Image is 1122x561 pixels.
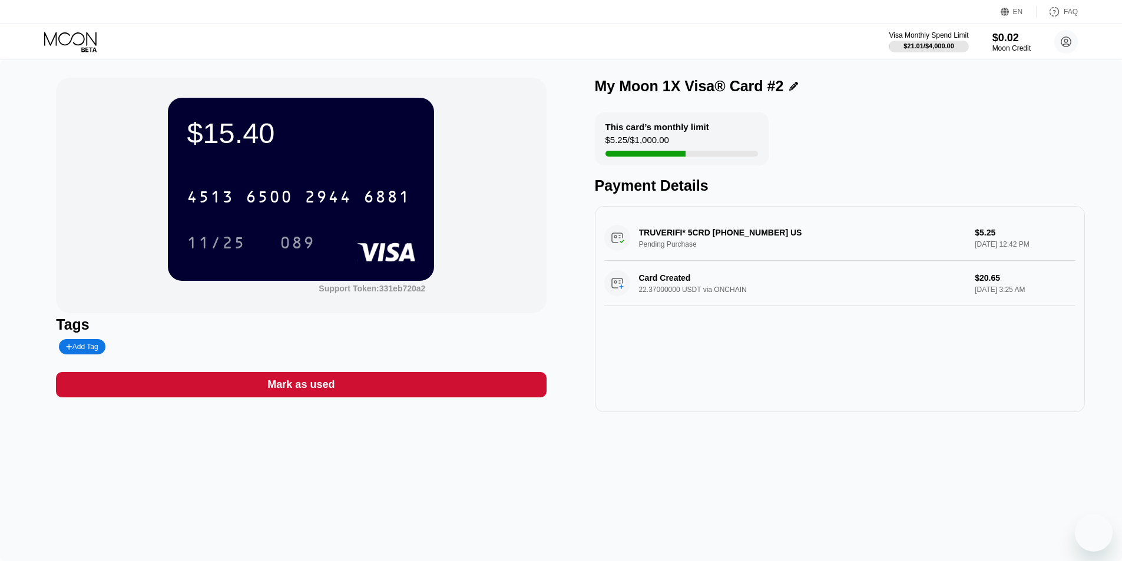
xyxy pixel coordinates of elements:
div: Add Tag [59,339,105,354]
div: $0.02 [992,32,1031,44]
div: Visa Monthly Spend Limit [889,31,968,39]
div: 6881 [363,189,411,208]
div: FAQ [1037,6,1078,18]
div: 089 [280,235,315,254]
div: This card’s monthly limit [605,122,709,132]
div: 089 [271,228,324,257]
div: My Moon 1X Visa® Card #2 [595,78,784,95]
div: $21.01 / $4,000.00 [903,42,954,49]
div: Support Token:331eb720a2 [319,284,425,293]
div: EN [1013,8,1023,16]
div: Mark as used [56,372,546,397]
div: 11/25 [178,228,254,257]
div: $0.02Moon Credit [992,32,1031,52]
div: FAQ [1064,8,1078,16]
div: 4513650029446881 [180,182,418,211]
div: 4513 [187,189,234,208]
div: Payment Details [595,177,1085,194]
div: Tags [56,316,546,333]
div: $15.40 [187,117,415,150]
div: Visa Monthly Spend Limit$21.01/$4,000.00 [889,31,968,52]
div: Moon Credit [992,44,1031,52]
div: Add Tag [66,343,98,351]
div: 11/25 [187,235,246,254]
iframe: Button to launch messaging window [1075,514,1113,552]
div: 6500 [246,189,293,208]
div: Mark as used [267,378,335,391]
div: 2944 [305,189,352,208]
div: Support Token: 331eb720a2 [319,284,425,293]
div: EN [1001,6,1037,18]
div: $5.25 / $1,000.00 [605,135,669,151]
